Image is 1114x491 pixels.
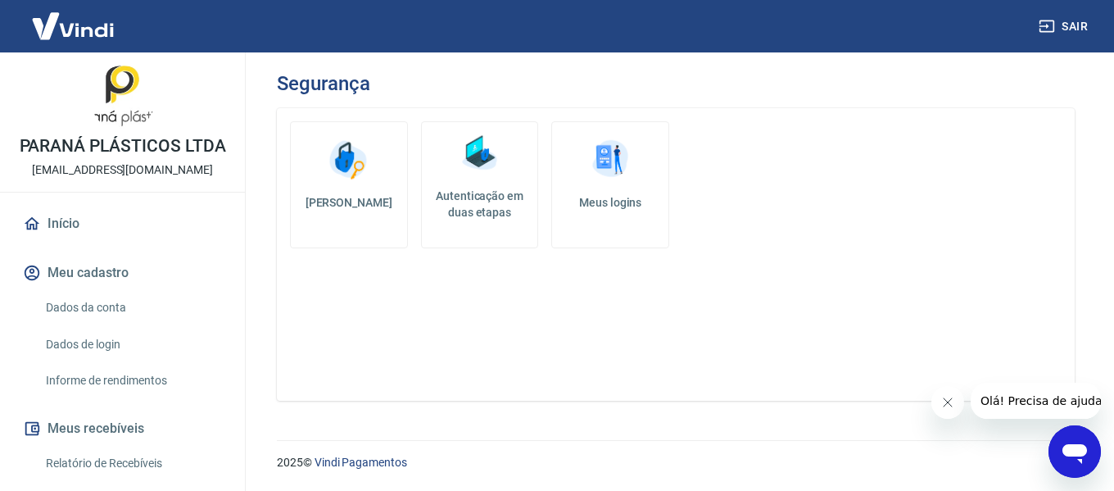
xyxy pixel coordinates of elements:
[90,66,156,131] img: fd33e317-762c-439b-931f-ab8ff7629df6.jpeg
[551,121,669,248] a: Meus logins
[20,255,225,291] button: Meu cadastro
[32,161,213,179] p: [EMAIL_ADDRESS][DOMAIN_NAME]
[315,456,407,469] a: Vindi Pagamentos
[586,135,635,184] img: Meus logins
[20,206,225,242] a: Início
[565,194,655,211] h5: Meus logins
[20,138,226,155] p: PARANÁ PLÁSTICOS LTDA
[421,121,539,248] a: Autenticação em duas etapas
[931,386,964,419] iframe: Fechar mensagem
[39,291,225,325] a: Dados da conta
[20,1,126,51] img: Vindi
[39,328,225,361] a: Dados de login
[455,129,504,178] img: Autenticação em duas etapas
[304,194,394,211] h5: [PERSON_NAME]
[971,383,1101,419] iframe: Mensagem da empresa
[10,11,138,25] span: Olá! Precisa de ajuda?
[1048,425,1101,478] iframe: Botão para abrir a janela de mensagens
[277,72,369,95] h3: Segurança
[20,411,225,447] button: Meus recebíveis
[290,121,408,248] a: [PERSON_NAME]
[39,364,225,398] a: Informe de rendimentos
[39,447,225,480] a: Relatório de Recebíveis
[428,188,532,220] h5: Autenticação em duas etapas
[324,135,374,184] img: Alterar senha
[277,454,1075,471] p: 2025 ©
[1035,11,1094,42] button: Sair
